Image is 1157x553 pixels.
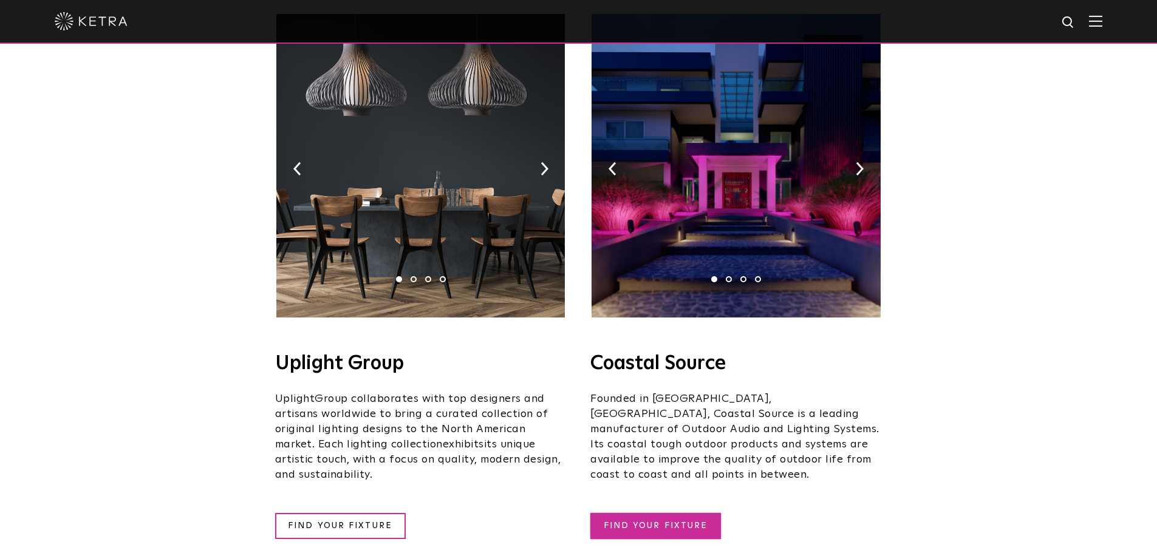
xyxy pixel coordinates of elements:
[609,162,616,175] img: arrow-left-black.svg
[541,162,548,175] img: arrow-right-black.svg
[275,439,561,480] span: its unique artistic touch, with a focus on quality, modern design, and sustainability.
[275,393,315,404] span: Uplight
[293,162,301,175] img: arrow-left-black.svg
[443,439,484,450] span: exhibits
[590,513,721,539] a: FIND YOUR FIXTURE
[1089,15,1102,27] img: Hamburger%20Nav.svg
[1061,15,1076,30] img: search icon
[275,393,548,450] span: Group collaborates with top designers and artisans worldwide to bring a curated collection of ori...
[275,513,406,539] a: FIND YOUR FIXTURE
[590,354,882,373] h4: Coastal Source
[276,14,565,317] img: Uplight_Ketra_Image.jpg
[856,162,864,175] img: arrow-right-black.svg
[55,12,128,30] img: ketra-logo-2019-white
[590,393,879,480] span: Founded in [GEOGRAPHIC_DATA], [GEOGRAPHIC_DATA], Coastal Source is a leading manufacturer of Outd...
[592,14,880,317] img: 03-1.jpg
[275,354,567,373] h4: Uplight Group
